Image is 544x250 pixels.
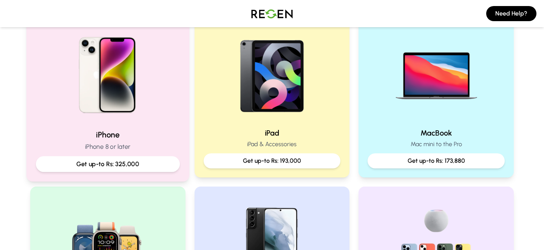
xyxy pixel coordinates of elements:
[42,159,173,169] p: Get up-to Rs: 325,000
[368,140,505,149] p: Mac mini to the Pro
[204,140,341,149] p: iPad & Accessories
[204,128,341,138] h2: iPad
[368,128,505,138] h2: MacBook
[374,156,499,165] p: Get up-to Rs: 173,880
[486,6,536,21] button: Need Help?
[57,22,159,123] img: iPhone
[36,129,180,140] h2: iPhone
[246,3,298,24] img: Logo
[210,156,335,165] p: Get up-to Rs: 193,000
[388,25,485,122] img: MacBook
[36,142,180,151] p: iPhone 8 or later
[224,25,320,122] img: iPad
